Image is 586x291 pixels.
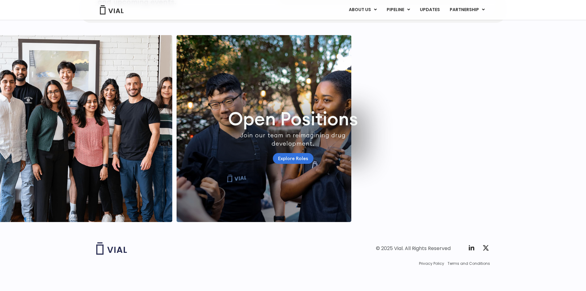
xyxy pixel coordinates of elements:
[445,5,490,15] a: PARTNERSHIPMenu Toggle
[177,35,351,222] img: http://Group%20of%20people%20smiling%20wearing%20aprons
[96,242,127,255] img: Vial logo wih "Vial" spelled out
[344,5,381,15] a: ABOUT USMenu Toggle
[448,261,490,266] a: Terms and Conditions
[273,153,313,164] a: Explore Roles
[415,5,444,15] a: UPDATES
[99,5,124,14] img: Vial Logo
[177,35,351,222] div: 1 / 7
[419,261,444,266] a: Privacy Policy
[376,245,451,252] div: © 2025 Vial. All Rights Reserved
[356,35,530,222] div: 2 / 7
[382,5,415,15] a: PIPELINEMenu Toggle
